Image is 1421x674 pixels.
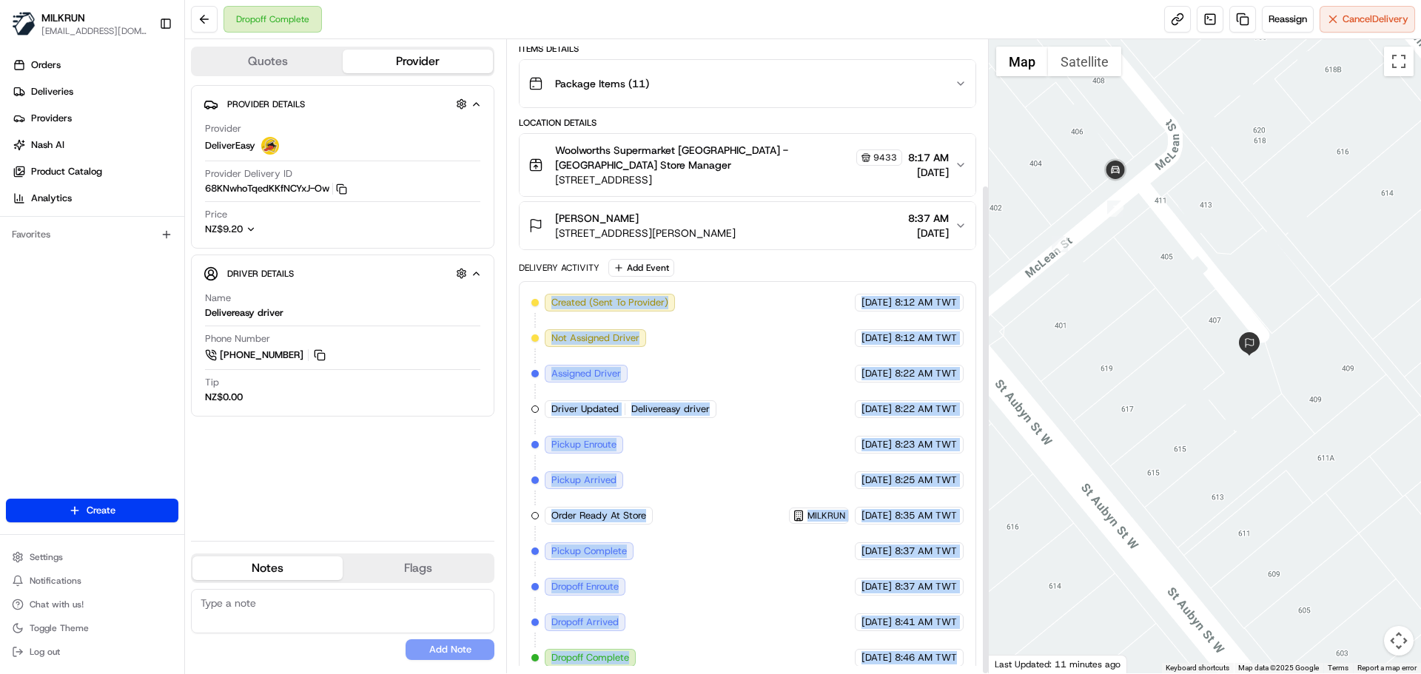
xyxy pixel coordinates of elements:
a: Deliveries [6,80,184,104]
a: Open this area in Google Maps (opens a new window) [992,654,1041,673]
img: delivereasy_logo.png [261,137,279,155]
span: Pickup Complete [551,545,627,558]
span: 8:37 AM TWT [895,580,957,593]
span: Package Items ( 11 ) [555,76,649,91]
span: MILKRUN [807,510,845,522]
span: Created (Sent To Provider) [551,296,668,309]
button: Show street map [996,47,1048,76]
span: 8:46 AM TWT [895,651,957,664]
span: 8:23 AM TWT [895,438,957,451]
a: Orders [6,53,184,77]
span: Not Assigned Driver [551,331,639,345]
span: [DATE] [861,474,892,487]
span: Delivereasy driver [631,402,710,416]
span: Phone Number [205,332,270,346]
button: Driver Details [204,261,482,286]
span: Log out [30,646,60,658]
span: [DATE] [861,331,892,345]
button: Provider Details [204,92,482,116]
button: Toggle Theme [6,618,178,638]
button: Reassign [1262,6,1314,33]
a: [PHONE_NUMBER] [205,347,328,363]
span: Providers [31,112,72,125]
button: Create [6,499,178,522]
button: Notifications [6,570,178,591]
span: [DATE] [861,438,892,451]
button: Quotes [192,50,343,73]
a: Nash AI [6,133,184,157]
span: 8:17 AM [908,150,949,165]
button: Log out [6,641,178,662]
span: [DATE] [861,580,892,593]
span: Settings [30,551,63,563]
span: 8:12 AM TWT [895,331,957,345]
span: 8:12 AM TWT [895,296,957,309]
span: 8:22 AM TWT [895,402,957,416]
a: Providers [6,107,184,130]
span: Provider [205,122,241,135]
span: Toggle Theme [30,622,89,634]
span: Price [205,208,227,221]
span: Notifications [30,575,81,587]
span: Chat with us! [30,599,84,610]
span: [DATE] [861,402,892,416]
span: Nash AI [31,138,64,152]
button: CancelDelivery [1320,6,1415,33]
span: [PERSON_NAME] [555,211,639,226]
div: Delivereasy driver [205,306,283,320]
span: [DATE] [861,296,892,309]
span: [DATE] [861,367,892,380]
button: Keyboard shortcuts [1166,663,1229,673]
span: 8:22 AM TWT [895,367,957,380]
button: Toggle fullscreen view [1384,47,1414,76]
span: 8:25 AM TWT [895,474,957,487]
span: DeliverEasy [205,139,255,152]
button: Chat with us! [6,594,178,615]
span: Dropoff Arrived [551,616,619,629]
img: Google [992,654,1041,673]
span: Reassign [1269,13,1307,26]
span: Name [205,291,231,305]
button: MILKRUN [41,10,85,25]
span: Dropoff Enroute [551,580,619,593]
span: Product Catalog [31,165,102,178]
div: Last Updated: 11 minutes ago [989,655,1127,673]
div: Delivery Activity [519,262,599,274]
span: 8:35 AM TWT [895,509,957,522]
button: NZ$9.20 [205,223,335,236]
span: [STREET_ADDRESS] [555,172,901,187]
button: Flags [343,556,493,580]
div: NZ$0.00 [205,391,243,404]
span: Analytics [31,192,72,205]
span: Woolworths Supermarket [GEOGRAPHIC_DATA] - [GEOGRAPHIC_DATA] Store Manager [555,143,853,172]
a: Product Catalog [6,160,184,183]
button: Map camera controls [1384,626,1414,656]
button: [PERSON_NAME][STREET_ADDRESS][PERSON_NAME]8:37 AM[DATE] [520,202,975,249]
div: Items Details [519,43,975,55]
span: 8:37 AM TWT [895,545,957,558]
span: Provider Details [227,98,305,110]
span: 8:41 AM TWT [895,616,957,629]
a: Report a map error [1357,664,1417,672]
span: Pickup Arrived [551,474,617,487]
a: Analytics [6,186,184,210]
span: Tip [205,376,219,389]
div: Location Details [519,117,975,129]
button: Show satellite imagery [1048,47,1121,76]
span: Driver Details [227,268,294,280]
span: Create [87,504,115,517]
a: Terms [1328,664,1348,672]
button: Add Event [608,259,674,277]
span: [DATE] [908,165,949,180]
span: 9433 [873,152,897,164]
span: [DATE] [861,545,892,558]
button: Notes [192,556,343,580]
button: Woolworths Supermarket [GEOGRAPHIC_DATA] - [GEOGRAPHIC_DATA] Store Manager9433[STREET_ADDRESS]8:1... [520,134,975,196]
button: Settings [6,547,178,567]
span: Pickup Enroute [551,438,617,451]
div: 7 [1107,200,1123,217]
span: [DATE] [861,509,892,522]
span: Driver Updated [551,402,619,416]
span: Dropoff Complete [551,651,629,664]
